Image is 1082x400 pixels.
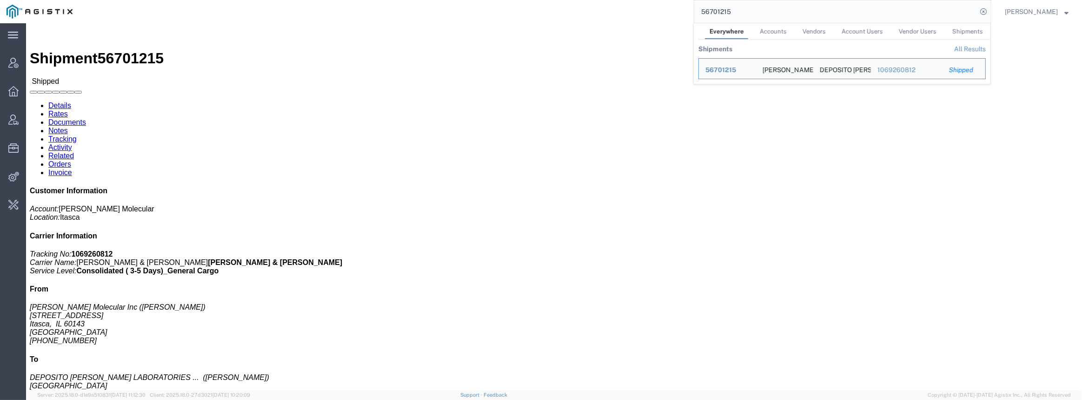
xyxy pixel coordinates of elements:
div: DEPOSITO ABBOTT LABORATORIES DE COLOMBIA [820,59,864,79]
th: Shipments [698,40,732,58]
div: 56701215 [705,65,750,75]
span: Vendors [803,28,826,35]
input: Search for shipment number, reference number [694,0,977,23]
span: Copyright © [DATE]-[DATE] Agistix Inc., All Rights Reserved [928,391,1071,399]
a: Support [460,392,484,398]
span: Accounts [760,28,787,35]
span: Shipments [952,28,983,35]
span: [DATE] 10:20:09 [212,392,250,398]
a: Feedback [484,392,507,398]
div: 1069260812 [877,65,936,75]
iframe: FS Legacy Container [26,23,1082,390]
span: 56701215 [705,66,736,74]
div: Shipped [949,65,979,75]
a: View all shipments found by criterion [954,45,986,53]
span: Everywhere [710,28,744,35]
span: Vendor Users [899,28,936,35]
div: Abbott Molecular Inc [763,59,807,79]
span: Server: 2025.18.0-d1e9a510831 [37,392,146,398]
table: Search Results [698,40,990,84]
span: Account Users [842,28,883,35]
img: logo [7,5,73,19]
span: Ivan Tymofieiev [1005,7,1058,17]
span: [DATE] 11:12:30 [111,392,146,398]
button: [PERSON_NAME] [1004,6,1069,17]
span: Client: 2025.18.0-27d3021 [150,392,250,398]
